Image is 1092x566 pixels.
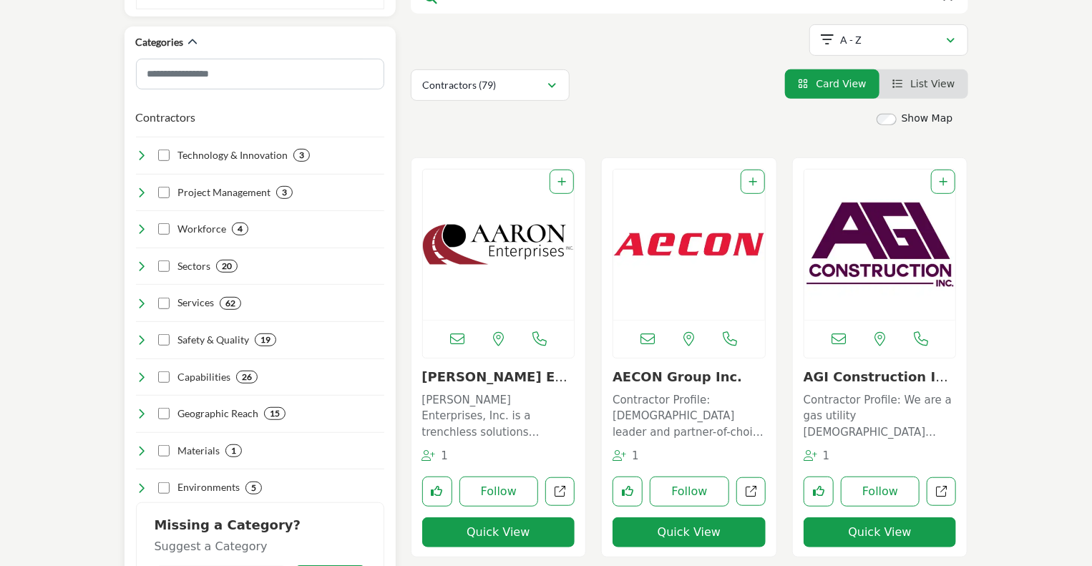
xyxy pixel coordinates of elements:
input: Select Services checkbox [158,298,170,309]
a: Open Listing in new tab [613,170,765,320]
a: Open Listing in new tab [423,170,575,320]
a: AECON Group Inc. [613,369,742,384]
b: 62 [225,298,235,308]
b: 20 [222,261,232,271]
a: Open agi-construction-inc in new tab [927,477,956,507]
div: Followers [613,448,639,464]
p: Contractor Profile: [DEMOGRAPHIC_DATA] leader and partner-of-choice in construction and infrastru... [613,392,766,441]
a: Contractor Profile: [DEMOGRAPHIC_DATA] leader and partner-of-choice in construction and infrastru... [613,389,766,441]
button: Quick View [422,517,575,547]
a: Open aaron-enterprises-inc in new tab [545,477,575,507]
a: Open aecon-utilities-ltd in new tab [736,477,766,507]
button: Follow [841,477,920,507]
a: View List [892,78,955,89]
h2: Missing a Category? [155,517,366,538]
div: 20 Results For Sectors [216,260,238,273]
a: Add To List [939,176,947,187]
a: [PERSON_NAME] Enterprises, Inc. is a trenchless solutions contractor focusing on trenchless utili... [422,389,575,441]
b: 3 [299,150,304,160]
b: 4 [238,224,243,234]
b: 15 [270,409,280,419]
a: View Card [798,78,867,89]
span: 1 [823,449,830,462]
label: Show Map [902,111,953,126]
h4: Environments: Adaptability to diverse geographical, topographical, and environmental conditions f... [177,480,240,494]
div: 19 Results For Safety & Quality [255,333,276,346]
a: Contractor Profile: We are a gas utility [DEMOGRAPHIC_DATA] employing over 300 workers and servic... [804,389,957,441]
b: 3 [282,187,287,197]
a: AGI Construction Inc... [804,369,948,400]
div: 3 Results For Project Management [276,186,293,199]
span: Suggest a Category [155,540,268,553]
input: Select Technology & Innovation checkbox [158,150,170,161]
button: Like listing [804,477,834,507]
button: Like listing [613,477,643,507]
b: 1 [231,446,236,456]
input: Select Environments checkbox [158,482,170,494]
a: [PERSON_NAME] Enterprises In... [422,369,570,400]
span: List View [910,78,955,89]
div: 1 Results For Materials [225,444,242,457]
input: Select Workforce checkbox [158,223,170,235]
h4: Materials: Expertise in handling, fabricating, and installing a wide range of pipeline materials ... [177,444,220,458]
img: AECON Group Inc. [613,170,765,320]
div: Followers [804,448,830,464]
span: 1 [632,449,639,462]
button: A - Z [809,24,968,56]
span: Card View [816,78,866,89]
input: Search Category [136,59,384,89]
button: Follow [650,477,729,507]
img: AGI Construction Inc. [804,170,956,320]
input: Select Safety & Quality checkbox [158,334,170,346]
div: 15 Results For Geographic Reach [264,407,286,420]
h3: AECON Group Inc. [613,369,766,385]
h4: Project Management: Effective planning, coordination, and oversight to deliver projects on time, ... [177,185,270,200]
p: Contractor Profile: We are a gas utility [DEMOGRAPHIC_DATA] employing over 300 workers and servic... [804,392,957,441]
input: Select Capabilities checkbox [158,371,170,383]
b: 5 [251,483,256,493]
h4: Services: Comprehensive offerings for pipeline construction, maintenance, and repair across vario... [177,296,214,310]
h4: Safety & Quality: Unwavering commitment to ensuring the highest standards of safety, compliance, ... [177,333,249,347]
div: Followers [422,448,449,464]
div: 5 Results For Environments [245,482,262,494]
p: Contractors (79) [423,78,497,92]
span: 1 [441,449,448,462]
p: A - Z [840,33,862,47]
a: Add To List [557,176,566,187]
button: Contractors [136,109,196,126]
div: 3 Results For Technology & Innovation [293,149,310,162]
button: Quick View [804,517,957,547]
input: Select Materials checkbox [158,445,170,457]
h4: Sectors: Serving multiple industries, including oil & gas, water, sewer, electric power, and tele... [177,259,210,273]
button: Follow [459,477,539,507]
b: 26 [242,372,252,382]
h4: Capabilities: Specialized skills and equipment for executing complex projects using advanced tech... [177,370,230,384]
a: Add To List [749,176,757,187]
div: 62 Results For Services [220,297,241,310]
h3: AGI Construction Inc. [804,369,957,385]
h2: Categories [136,35,184,49]
button: Contractors (79) [411,69,570,101]
button: Like listing [422,477,452,507]
input: Select Geographic Reach checkbox [158,408,170,419]
input: Select Project Management checkbox [158,187,170,198]
div: 4 Results For Workforce [232,223,248,235]
p: [PERSON_NAME] Enterprises, Inc. is a trenchless solutions contractor focusing on trenchless utili... [422,392,575,441]
li: Card View [785,69,879,99]
h4: Technology & Innovation: Leveraging cutting-edge tools, systems, and processes to optimize effici... [177,148,288,162]
b: 19 [260,335,270,345]
button: Quick View [613,517,766,547]
h4: Workforce: Skilled, experienced, and diverse professionals dedicated to excellence in all aspects... [177,222,226,236]
li: List View [879,69,968,99]
input: Select Sectors checkbox [158,260,170,272]
h3: Aaron Enterprises Inc. [422,369,575,385]
img: Aaron Enterprises Inc. [423,170,575,320]
h4: Geographic Reach: Extensive coverage across various regions, states, and territories to meet clie... [177,406,258,421]
a: Open Listing in new tab [804,170,956,320]
div: 26 Results For Capabilities [236,371,258,384]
